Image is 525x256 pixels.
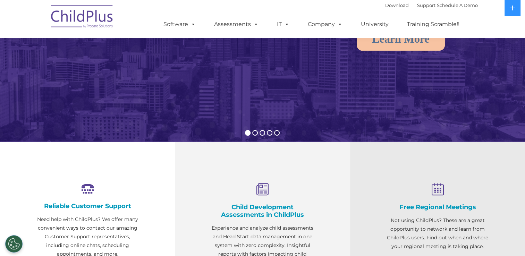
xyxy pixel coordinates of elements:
[385,216,490,251] p: Not using ChildPlus? These are a great opportunity to network and learn from ChildPlus users. Fin...
[156,17,203,31] a: Software
[96,46,118,51] span: Last name
[210,203,315,219] h4: Child Development Assessments in ChildPlus
[417,2,435,8] a: Support
[385,2,478,8] font: |
[35,202,140,210] h4: Reliable Customer Support
[48,0,117,35] img: ChildPlus by Procare Solutions
[301,17,349,31] a: Company
[5,235,23,253] button: Cookies Settings
[385,203,490,211] h4: Free Regional Meetings
[400,17,466,31] a: Training Scramble!!
[357,27,445,51] a: Learn More
[270,17,296,31] a: IT
[437,2,478,8] a: Schedule A Demo
[354,17,396,31] a: University
[385,2,409,8] a: Download
[207,17,265,31] a: Assessments
[96,74,126,79] span: Phone number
